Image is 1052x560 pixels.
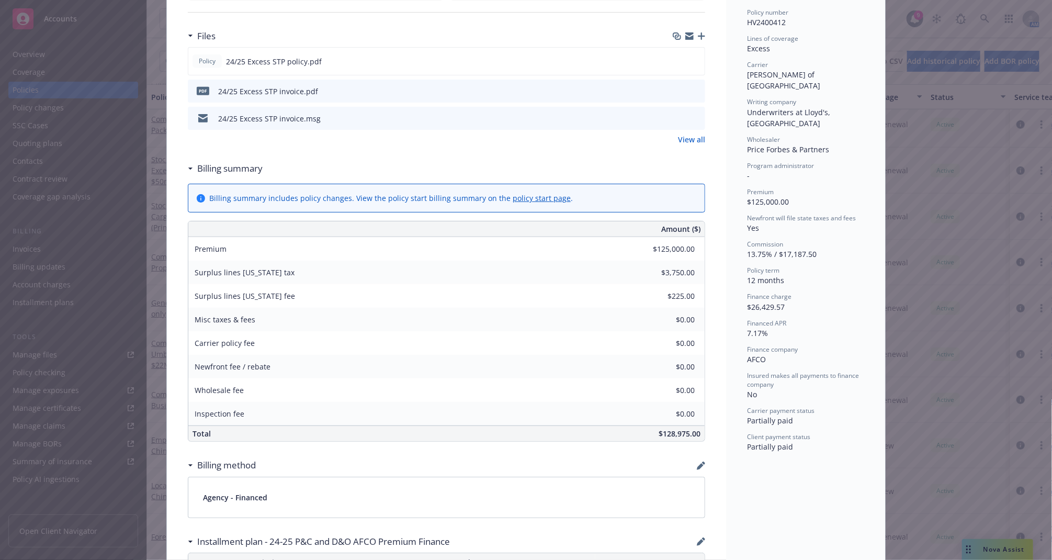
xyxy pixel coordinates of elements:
[747,328,768,338] span: 7.17%
[747,171,750,181] span: -
[197,57,218,66] span: Policy
[633,335,701,351] input: 0.00
[633,383,701,398] input: 0.00
[633,312,701,328] input: 0.00
[197,162,263,175] h3: Billing summary
[747,144,829,154] span: Price Forbes & Partners
[674,56,683,67] button: download file
[633,406,701,422] input: 0.00
[692,113,701,124] button: preview file
[691,56,700,67] button: preview file
[661,223,700,234] span: Amount ($)
[747,43,864,54] div: Excess
[747,107,832,128] span: Underwriters at Lloyd's, [GEOGRAPHIC_DATA]
[633,359,701,375] input: 0.00
[218,113,321,124] div: 24/25 Excess STP invoice.msg
[747,416,793,425] span: Partially paid
[747,8,788,17] span: Policy number
[747,275,784,285] span: 12 months
[747,406,815,415] span: Carrier payment status
[747,432,810,441] span: Client payment status
[747,442,793,452] span: Partially paid
[747,389,757,399] span: No
[675,113,683,124] button: download file
[747,17,786,27] span: HV2400412
[747,187,774,196] span: Premium
[513,193,571,203] a: policy start page
[197,29,216,43] h3: Files
[633,288,701,304] input: 0.00
[747,214,856,222] span: Newfront will file state taxes and fees
[188,162,263,175] div: Billing summary
[675,86,683,97] button: download file
[747,223,759,233] span: Yes
[747,266,779,275] span: Policy term
[659,429,700,439] span: $128,975.00
[197,535,450,548] h3: Installment plan - 24-25 P&C and D&O AFCO Premium Finance
[195,338,255,348] span: Carrier policy fee
[195,267,295,277] span: Surplus lines [US_STATE] tax
[747,161,814,170] span: Program administrator
[195,385,244,395] span: Wholesale fee
[633,241,701,257] input: 0.00
[218,86,318,97] div: 24/25 Excess STP invoice.pdf
[188,29,216,43] div: Files
[747,135,780,144] span: Wholesaler
[747,371,864,389] span: Insured makes all payments to finance company
[747,249,817,259] span: 13.75% / $17,187.50
[747,34,798,43] span: Lines of coverage
[747,70,820,91] span: [PERSON_NAME] of [GEOGRAPHIC_DATA]
[195,362,270,372] span: Newfront fee / rebate
[747,292,791,301] span: Finance charge
[747,97,796,106] span: Writing company
[747,197,789,207] span: $125,000.00
[747,240,783,249] span: Commission
[747,319,786,328] span: Financed APR
[747,60,768,69] span: Carrier
[747,354,766,364] span: AFCO
[747,302,785,312] span: $26,429.57
[226,56,322,67] span: 24/25 Excess STP policy.pdf
[195,244,227,254] span: Premium
[195,315,255,324] span: Misc taxes & fees
[188,477,705,518] div: Agency - Financed
[633,265,701,281] input: 0.00
[195,291,295,301] span: Surplus lines [US_STATE] fee
[747,345,798,354] span: Finance company
[197,458,256,472] h3: Billing method
[197,87,209,95] span: pdf
[195,409,244,419] span: Inspection fee
[193,429,211,439] span: Total
[188,458,256,472] div: Billing method
[209,193,573,204] div: Billing summary includes policy changes. View the policy start billing summary on the .
[692,86,701,97] button: preview file
[678,134,705,145] a: View all
[188,535,450,548] div: Installment plan - 24-25 P&C and D&O AFCO Premium Finance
